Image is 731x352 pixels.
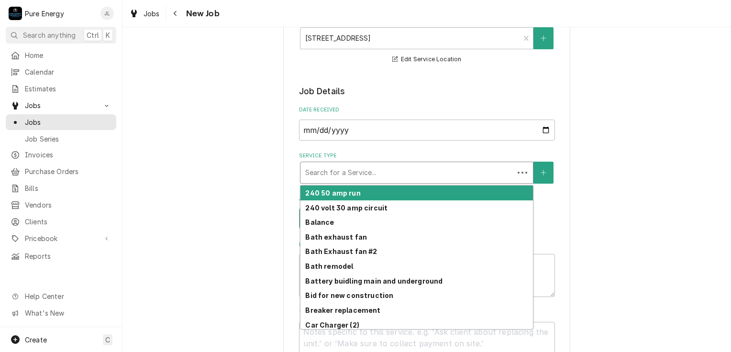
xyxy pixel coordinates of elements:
[25,150,111,160] span: Invoices
[305,247,377,255] strong: Bath Exhaust fan #2
[6,164,116,179] a: Purchase Orders
[305,262,353,270] strong: Bath remodel
[25,291,111,301] span: Help Center
[299,85,555,98] legend: Job Details
[25,336,47,344] span: Create
[6,114,116,130] a: Jobs
[25,233,97,243] span: Pricebook
[25,134,111,144] span: Job Series
[6,98,116,113] a: Go to Jobs
[305,233,367,241] strong: Bath exhaust fan
[6,147,116,163] a: Invoices
[125,6,164,22] a: Jobs
[6,197,116,213] a: Vendors
[25,9,64,19] div: Pure Energy
[6,180,116,196] a: Bills
[299,309,555,317] label: Technician Instructions
[144,9,160,19] span: Jobs
[25,117,111,127] span: Jobs
[299,152,555,183] div: Service Type
[9,7,22,20] div: P
[105,335,110,345] span: C
[299,195,555,229] div: Job Type
[106,30,110,40] span: K
[6,248,116,264] a: Reports
[541,35,546,42] svg: Create New Location
[6,231,116,246] a: Go to Pricebook
[87,30,99,40] span: Ctrl
[25,84,111,94] span: Estimates
[305,321,359,329] strong: Car Charger (2)
[299,120,555,141] input: yyyy-mm-dd
[299,18,555,65] div: Service Location
[305,204,388,212] strong: 240 volt 30 amp circuit
[6,47,116,63] a: Home
[25,251,111,261] span: Reports
[299,106,555,140] div: Date Received
[305,277,443,285] strong: Battery buidling main and underground
[23,30,76,40] span: Search anything
[6,81,116,97] a: Estimates
[6,27,116,44] button: Search anythingCtrlK
[25,200,111,210] span: Vendors
[25,217,111,227] span: Clients
[305,306,380,314] strong: Breaker replacement
[183,7,220,20] span: New Job
[25,100,97,110] span: Jobs
[6,305,116,321] a: Go to What's New
[25,308,111,318] span: What's New
[299,241,555,297] div: Reason For Call
[6,288,116,304] a: Go to Help Center
[533,27,554,49] button: Create New Location
[391,54,463,66] button: Edit Service Location
[305,291,393,299] strong: Bid for new construction
[9,7,22,20] div: Pure Energy's Avatar
[100,7,114,20] div: JL
[299,241,555,249] label: Reason For Call
[6,214,116,230] a: Clients
[25,183,111,193] span: Bills
[299,152,555,160] label: Service Type
[25,166,111,176] span: Purchase Orders
[299,106,555,114] label: Date Received
[533,162,554,184] button: Create New Service
[6,64,116,80] a: Calendar
[25,50,111,60] span: Home
[168,6,183,21] button: Navigate back
[100,7,114,20] div: James Linnenkamp's Avatar
[6,131,116,147] a: Job Series
[25,67,111,77] span: Calendar
[541,169,546,176] svg: Create New Service
[299,195,555,203] label: Job Type
[305,218,334,226] strong: Balance
[305,189,360,197] strong: 240 50 amp run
